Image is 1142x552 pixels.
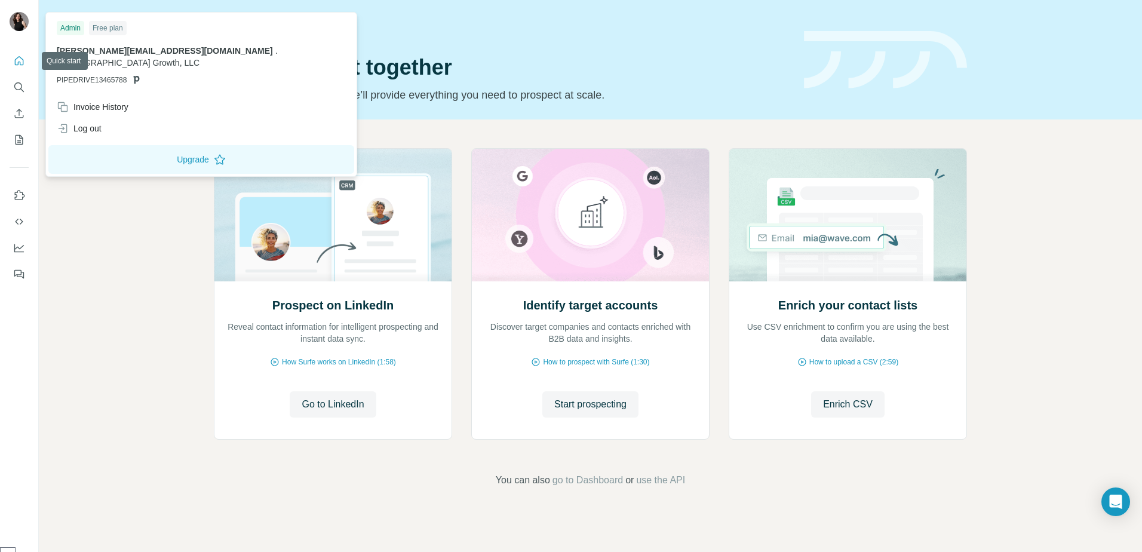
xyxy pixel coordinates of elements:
[10,50,29,72] button: Quick start
[496,473,550,487] span: You can also
[778,297,917,314] h2: Enrich your contact lists
[741,321,954,345] p: Use CSV enrichment to confirm you are using the best data available.
[57,122,102,134] div: Log out
[282,357,396,367] span: How Surfe works on LinkedIn (1:58)
[57,101,128,113] div: Invoice History
[1101,487,1130,516] div: Open Intercom Messenger
[48,145,354,174] button: Upgrade
[484,321,697,345] p: Discover target companies and contacts enriched with B2B data and insights.
[10,185,29,206] button: Use Surfe on LinkedIn
[214,149,452,281] img: Prospect on LinkedIn
[10,129,29,151] button: My lists
[523,297,658,314] h2: Identify target accounts
[10,103,29,124] button: Enrich CSV
[226,321,440,345] p: Reveal contact information for intelligent prospecting and instant data sync.
[214,56,790,79] h1: Let’s prospect together
[804,31,967,89] img: banner
[823,397,873,412] span: Enrich CSV
[214,87,790,103] p: Pick your starting point and we’ll provide everything you need to prospect at scale.
[57,58,199,68] span: [DEMOGRAPHIC_DATA] Growth, LLC
[552,473,623,487] button: go to Dashboard
[554,397,627,412] span: Start prospecting
[471,149,710,281] img: Identify target accounts
[10,12,29,31] img: Avatar
[57,75,127,85] span: PIPEDRIVE13465788
[10,237,29,259] button: Dashboard
[214,22,790,34] div: Quick start
[811,391,885,418] button: Enrich CSV
[625,473,634,487] span: or
[10,211,29,232] button: Use Surfe API
[275,46,278,56] span: .
[89,21,127,35] div: Free plan
[290,391,376,418] button: Go to LinkedIn
[636,473,685,487] button: use the API
[10,263,29,285] button: Feedback
[272,297,394,314] h2: Prospect on LinkedIn
[809,357,898,367] span: How to upload a CSV (2:59)
[57,46,273,56] span: [PERSON_NAME][EMAIL_ADDRESS][DOMAIN_NAME]
[302,397,364,412] span: Go to LinkedIn
[57,21,84,35] div: Admin
[543,357,649,367] span: How to prospect with Surfe (1:30)
[729,149,967,281] img: Enrich your contact lists
[542,391,638,418] button: Start prospecting
[10,76,29,98] button: Search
